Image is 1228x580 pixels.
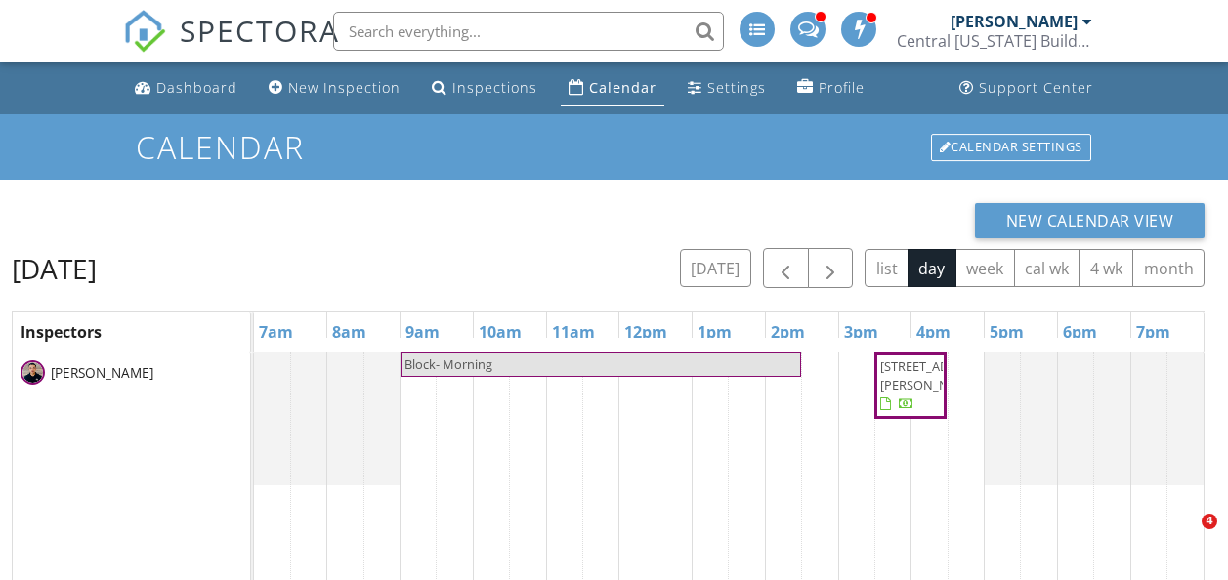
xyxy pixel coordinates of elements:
a: Settings [680,70,774,106]
div: Inspections [452,78,537,97]
span: Block- Morning [404,355,492,373]
button: New Calendar View [975,203,1206,238]
input: Search everything... [333,12,724,51]
a: 3pm [839,316,883,348]
span: [PERSON_NAME] [47,363,157,383]
a: New Inspection [261,70,408,106]
a: 1pm [693,316,737,348]
a: 12pm [619,316,672,348]
span: SPECTORA [180,10,340,51]
div: [PERSON_NAME] [951,12,1078,31]
div: Central Florida Building Inspectors [897,31,1092,51]
h2: [DATE] [12,249,97,288]
a: 8am [327,316,371,348]
div: Support Center [979,78,1093,97]
a: 2pm [766,316,810,348]
span: 4 [1202,514,1217,529]
img: The Best Home Inspection Software - Spectora [123,10,166,53]
a: Support Center [952,70,1101,106]
span: [STREET_ADDRESS][PERSON_NAME] [880,357,990,394]
button: 4 wk [1079,249,1133,287]
img: mariano_salas.png [21,360,45,385]
a: 7am [254,316,298,348]
button: month [1132,249,1205,287]
a: 6pm [1058,316,1102,348]
a: SPECTORA [123,26,340,67]
a: 10am [474,316,527,348]
a: 9am [401,316,445,348]
a: Dashboard [127,70,245,106]
div: Settings [707,78,766,97]
a: Calendar [561,70,664,106]
button: cal wk [1014,249,1080,287]
a: 7pm [1131,316,1175,348]
div: Calendar [589,78,656,97]
div: New Inspection [288,78,401,97]
iframe: Intercom live chat [1162,514,1208,560]
a: Calendar Settings [929,132,1093,163]
button: day [908,249,956,287]
button: list [865,249,909,287]
a: 5pm [985,316,1029,348]
span: Inspectors [21,321,102,343]
button: Next day [808,248,854,288]
div: Dashboard [156,78,237,97]
a: 11am [547,316,600,348]
button: [DATE] [680,249,751,287]
button: Previous day [763,248,809,288]
button: week [955,249,1015,287]
div: Profile [819,78,865,97]
a: Profile [789,70,872,106]
h1: Calendar [136,130,1093,164]
a: 4pm [911,316,955,348]
div: Calendar Settings [931,134,1091,161]
a: Inspections [424,70,545,106]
